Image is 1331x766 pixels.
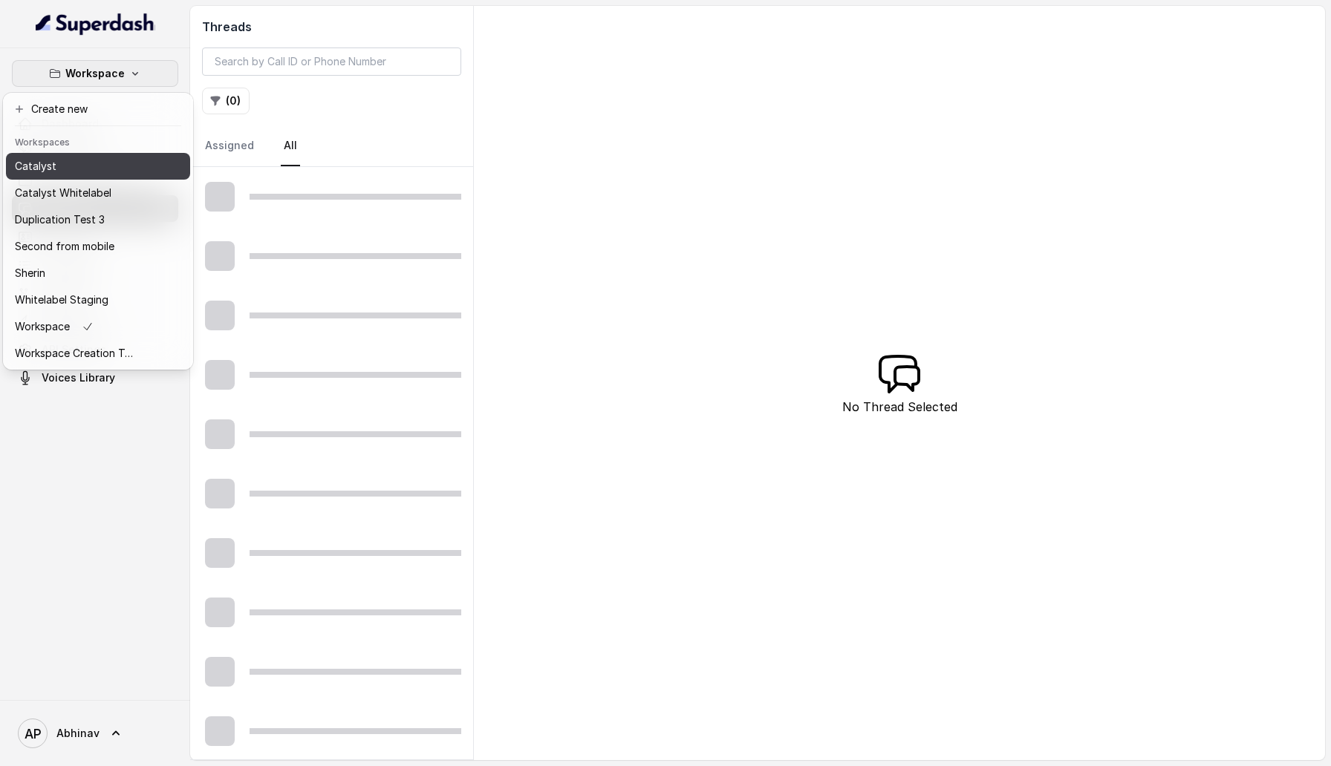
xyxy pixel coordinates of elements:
[15,184,111,202] p: Catalyst Whitelabel
[6,129,190,153] header: Workspaces
[3,93,193,370] div: Workspace
[65,65,125,82] p: Workspace
[15,211,105,229] p: Duplication Test 3
[15,318,70,335] p: Workspace
[15,157,56,175] p: Catalyst
[15,291,108,309] p: Whitelabel Staging
[15,264,45,282] p: Sherin
[15,344,134,362] p: Workspace Creation Test
[15,238,114,255] p: Second from mobile
[12,60,178,87] button: Workspace
[6,96,190,122] button: Create new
